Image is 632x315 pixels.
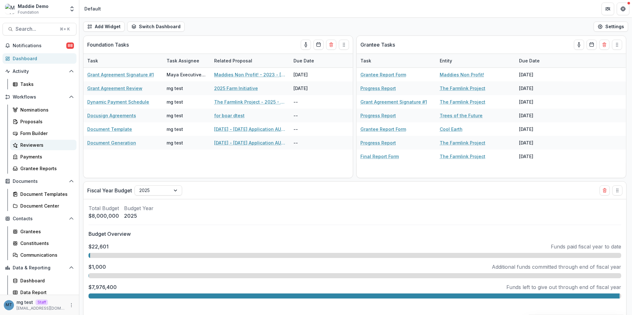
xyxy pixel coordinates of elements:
[10,151,76,162] a: Payments
[89,263,106,271] p: $1,000
[58,26,71,33] div: ⌘ + K
[167,85,183,92] div: mg test
[10,79,76,89] a: Tasks
[506,283,621,291] p: Funds left to give out through end of fiscal year
[440,71,484,78] a: Maddies Non Profit!
[20,240,71,247] div: Constituents
[301,40,311,50] button: toggle-assigned-to-me
[587,40,597,50] button: Calendar
[167,99,183,105] div: mg test
[360,112,396,119] a: Progress Report
[360,126,406,132] a: Grantee Report Form
[83,22,125,32] button: Add Widget
[18,3,49,10] div: Maddie Demo
[10,238,76,248] a: Constituents
[10,226,76,237] a: Grantees
[492,263,621,271] p: Additional funds committed through end of fiscal year
[436,54,515,67] div: Entity
[339,40,349,50] button: Drag
[87,41,129,48] p: Foundation Tasks
[3,176,76,186] button: Open Documents
[515,150,563,163] div: [DATE]
[13,43,66,48] span: Notifications
[210,57,256,64] div: Related Proposal
[83,54,163,67] div: Task
[20,289,71,296] div: Data Report
[20,191,71,197] div: Document Templates
[68,3,76,15] button: Open entity switcher
[20,252,71,258] div: Communications
[6,303,12,307] div: mg test
[13,55,71,62] div: Dashboard
[89,283,117,291] p: $7,976,400
[290,68,337,81] div: [DATE]
[515,68,563,81] div: [DATE]
[20,153,71,160] div: Payments
[89,212,119,220] p: $8,000,000
[515,95,563,109] div: [DATE]
[440,99,485,105] a: The Farmlink Project
[440,112,483,119] a: Trees of the Future
[515,57,543,64] div: Due Date
[20,118,71,125] div: Proposals
[16,26,56,32] span: Search...
[290,95,337,109] div: --
[3,214,76,224] button: Open Contacts
[515,136,563,150] div: [DATE]
[214,85,258,92] a: 2025 Farm Initiative
[3,53,76,64] a: Dashboard
[16,299,33,305] p: mg test
[167,71,207,78] div: Maya Executive Director
[87,71,154,78] a: Grant Agreement Signature #1
[360,85,396,92] a: Progress Report
[612,185,622,196] button: Drag
[440,153,485,160] a: The Farmlink Project
[210,54,290,67] div: Related Proposal
[599,40,609,50] button: Delete card
[3,66,76,76] button: Open Activity
[290,109,337,122] div: --
[326,40,336,50] button: Delete card
[10,116,76,127] a: Proposals
[357,54,436,67] div: Task
[515,81,563,95] div: [DATE]
[290,136,337,150] div: --
[13,179,66,184] span: Documents
[20,202,71,209] div: Document Center
[574,40,584,50] button: toggle-assigned-to-me
[18,10,39,15] span: Foundation
[20,142,71,148] div: Reviewers
[10,128,76,138] a: Form Builder
[20,106,71,113] div: Nominations
[600,185,610,196] button: Delete card
[66,42,74,49] span: 88
[20,81,71,87] div: Tasks
[87,187,132,194] p: Fiscal Year Budget
[594,22,628,32] button: Settings
[436,57,456,64] div: Entity
[10,250,76,260] a: Communications
[515,109,563,122] div: [DATE]
[440,139,485,146] a: The Farmlink Project
[16,305,65,311] p: [EMAIL_ADDRESS][DOMAIN_NAME]
[68,301,75,309] button: More
[13,216,66,222] span: Contacts
[290,81,337,95] div: [DATE]
[167,139,183,146] div: mg test
[124,212,154,220] p: 2025
[87,85,142,92] a: Grant Agreement Review
[163,54,210,67] div: Task Assignee
[10,163,76,174] a: Grantee Reports
[5,4,15,14] img: Maddie Demo
[89,230,621,238] p: Budget Overview
[357,57,375,64] div: Task
[87,139,136,146] a: Document Generation
[89,243,109,250] p: $22,601
[3,41,76,51] button: Notifications88
[10,287,76,298] a: Data Report
[3,23,76,35] button: Search...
